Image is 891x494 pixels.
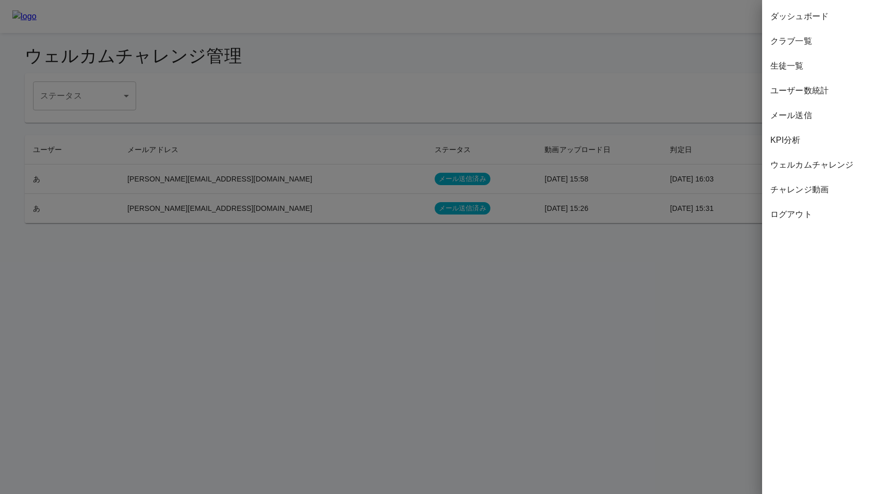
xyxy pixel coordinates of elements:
[770,184,883,196] span: チャレンジ動画
[762,78,891,103] div: ユーザー数統計
[762,103,891,128] div: メール送信
[762,177,891,202] div: チャレンジ動画
[770,109,883,122] span: メール送信
[770,60,883,72] span: 生徒一覧
[770,10,883,23] span: ダッシュボード
[762,202,891,227] div: ログアウト
[770,208,883,221] span: ログアウト
[762,128,891,153] div: KPI分析
[762,29,891,54] div: クラブ一覧
[770,134,883,146] span: KPI分析
[770,159,883,171] span: ウェルカムチャレンジ
[762,153,891,177] div: ウェルカムチャレンジ
[770,35,883,47] span: クラブ一覧
[770,85,883,97] span: ユーザー数統計
[762,4,891,29] div: ダッシュボード
[762,54,891,78] div: 生徒一覧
